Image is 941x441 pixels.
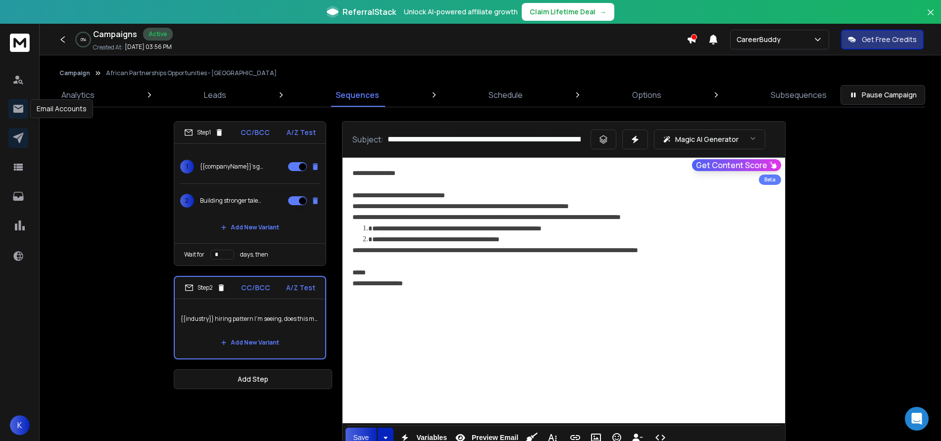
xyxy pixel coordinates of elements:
p: days, then [240,251,268,259]
p: A/Z Test [286,283,315,293]
p: Magic AI Generator [675,134,739,144]
div: Open Intercom Messenger [905,407,929,431]
div: Active [143,28,173,41]
button: Pause Campaign [841,85,925,105]
p: A/Z Test [287,128,316,137]
p: [DATE] 03:56 PM [125,43,172,51]
span: 1 [180,160,194,174]
p: {{companyName}}'s growth trajectory - curious about one thing [200,163,263,171]
p: CC/BCC [241,128,270,137]
button: Get Content Score [692,159,781,171]
button: Add Step [174,369,332,389]
button: Claim Lifetime Deal→ [522,3,614,21]
p: Get Free Credits [862,35,917,44]
div: Step 2 [185,283,226,292]
button: Close banner [924,6,937,30]
div: Beta [759,175,781,185]
p: Building stronger talent communities across [GEOGRAPHIC_DATA] - your thoughts? [200,197,263,205]
p: Sequences [336,89,379,101]
button: Campaign [59,69,90,77]
p: Wait for [184,251,204,259]
button: Magic AI Generator [654,130,765,149]
a: Sequences [330,83,385,107]
p: Leads [204,89,226,101]
span: → [599,7,606,17]
p: 0 % [81,37,86,43]
h1: Campaigns [93,28,137,40]
a: Schedule [483,83,529,107]
p: Created At: [93,44,123,51]
span: 2 [180,194,194,208]
p: {{industry}} hiring pattern I'm seeing, does this match your experience? [181,305,319,333]
li: Step1CC/BCCA/Z Test1{{companyName}}'s growth trajectory - curious about one thing2Building strong... [174,121,326,266]
a: Subsequences [765,83,833,107]
button: K [10,415,30,435]
a: Leads [198,83,232,107]
button: Get Free Credits [841,30,924,49]
span: ReferralStack [343,6,396,18]
p: CC/BCC [241,283,270,293]
p: Unlock AI-powered affiliate growth [404,7,518,17]
p: Schedule [489,89,523,101]
p: CareerBuddy [737,35,785,44]
a: Options [626,83,667,107]
p: African Partnerships Opportunities - [GEOGRAPHIC_DATA] [106,69,277,77]
a: Analytics [55,83,100,107]
p: Subsequences [771,89,827,101]
div: Step 1 [184,128,224,137]
div: Email Accounts [30,99,93,118]
button: Add New Variant [213,333,287,353]
p: Subject: [352,133,384,145]
p: Options [632,89,661,101]
button: Add New Variant [213,218,287,237]
li: Step2CC/BCCA/Z Test{{industry}} hiring pattern I'm seeing, does this match your experience?Add Ne... [174,276,326,359]
p: Analytics [61,89,95,101]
